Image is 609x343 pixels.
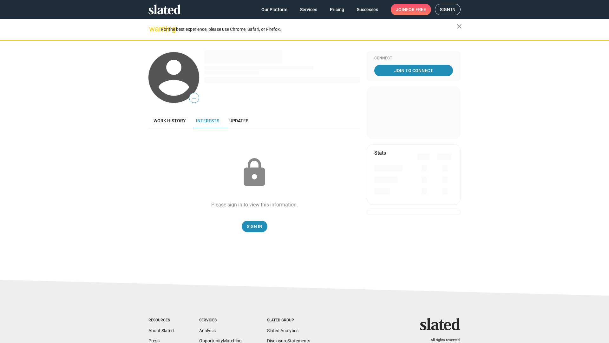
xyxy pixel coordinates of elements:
[300,4,317,15] span: Services
[149,25,157,33] mat-icon: warning
[229,118,248,123] span: Updates
[148,318,174,323] div: Resources
[199,328,216,333] a: Analysis
[391,4,431,15] a: Joinfor free
[455,23,463,30] mat-icon: close
[239,157,270,189] mat-icon: lock
[148,113,191,128] a: Work history
[261,4,287,15] span: Our Platform
[374,56,453,61] div: Connect
[199,318,242,323] div: Services
[330,4,344,15] span: Pricing
[161,25,457,34] div: For the best experience, please use Chrome, Safari, or Firefox.
[242,221,267,232] a: Sign In
[189,94,199,102] span: —
[325,4,349,15] a: Pricing
[376,65,452,76] span: Join To Connect
[211,201,298,208] div: Please sign in to view this information.
[374,65,453,76] a: Join To Connect
[374,150,386,156] mat-card-title: Stats
[352,4,383,15] a: Successes
[154,118,186,123] span: Work history
[396,4,426,15] span: Join
[440,4,455,15] span: Sign in
[148,328,174,333] a: About Slated
[295,4,322,15] a: Services
[406,4,426,15] span: for free
[224,113,253,128] a: Updates
[256,4,292,15] a: Our Platform
[196,118,219,123] span: Interests
[191,113,224,128] a: Interests
[247,221,262,232] span: Sign In
[357,4,378,15] span: Successes
[435,4,461,15] a: Sign in
[267,318,310,323] div: Slated Group
[267,328,298,333] a: Slated Analytics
